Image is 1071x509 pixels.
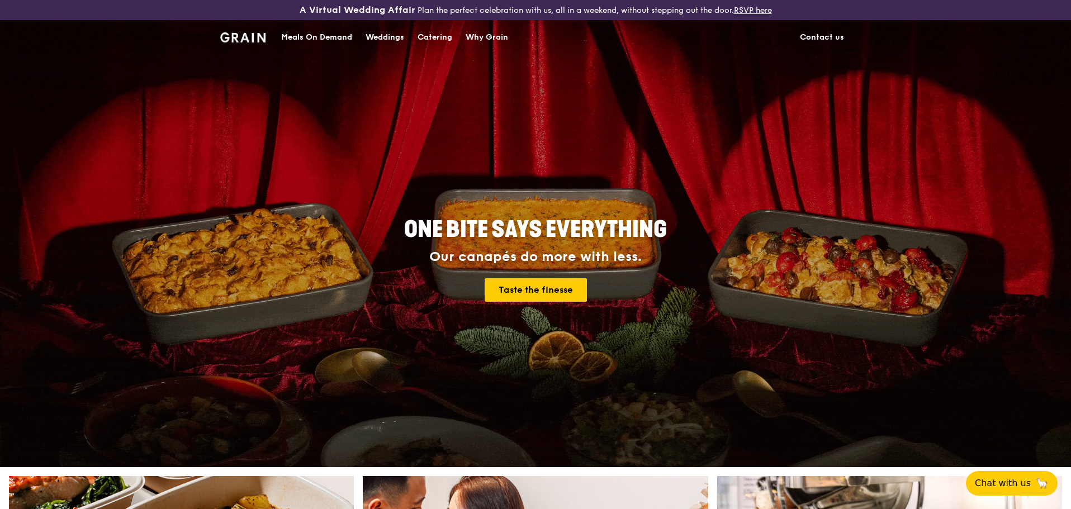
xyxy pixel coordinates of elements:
div: Catering [418,21,452,54]
div: Plan the perfect celebration with us, all in a weekend, without stepping out the door. [214,4,857,16]
a: GrainGrain [220,20,266,53]
div: Why Grain [466,21,508,54]
div: Our canapés do more with less. [334,249,737,265]
span: ONE BITE SAYS EVERYTHING [404,216,667,243]
span: Chat with us [975,477,1031,490]
img: Grain [220,32,266,42]
button: Chat with us🦙 [966,471,1058,496]
a: Why Grain [459,21,515,54]
a: RSVP here [734,6,772,15]
div: Meals On Demand [281,21,352,54]
h3: A Virtual Wedding Affair [300,4,415,16]
div: Weddings [366,21,404,54]
a: Contact us [793,21,851,54]
a: Catering [411,21,459,54]
a: Weddings [359,21,411,54]
span: 🦙 [1035,477,1049,490]
a: Taste the finesse [485,278,587,302]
